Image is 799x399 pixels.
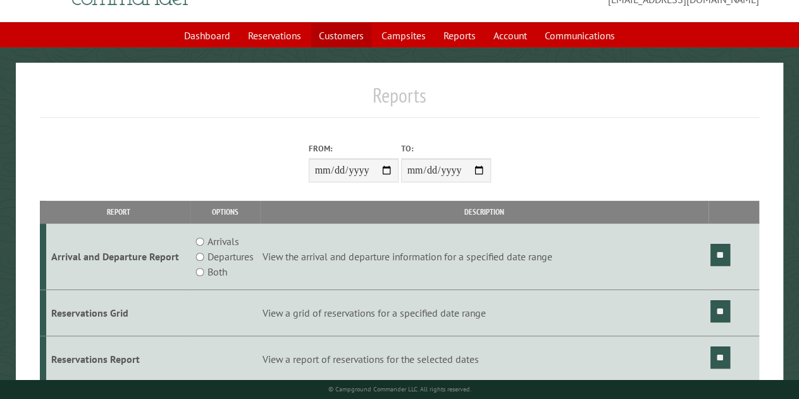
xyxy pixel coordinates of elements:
[207,249,254,264] label: Departures
[436,23,483,47] a: Reports
[311,23,371,47] a: Customers
[46,336,190,382] td: Reservations Report
[46,224,190,290] td: Arrival and Departure Report
[309,142,399,155] label: From:
[207,234,239,249] label: Arrivals
[401,142,491,155] label: To:
[240,23,309,47] a: Reservations
[260,201,709,223] th: Description
[328,385,471,393] small: © Campground Commander LLC. All rights reserved.
[177,23,238,47] a: Dashboard
[190,201,260,223] th: Options
[260,224,709,290] td: View the arrival and departure information for a specified date range
[374,23,433,47] a: Campsites
[486,23,535,47] a: Account
[46,290,190,336] td: Reservations Grid
[46,201,190,223] th: Report
[40,83,759,118] h1: Reports
[260,336,709,382] td: View a report of reservations for the selected dates
[260,290,709,336] td: View a grid of reservations for a specified date range
[537,23,622,47] a: Communications
[207,264,227,279] label: Both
